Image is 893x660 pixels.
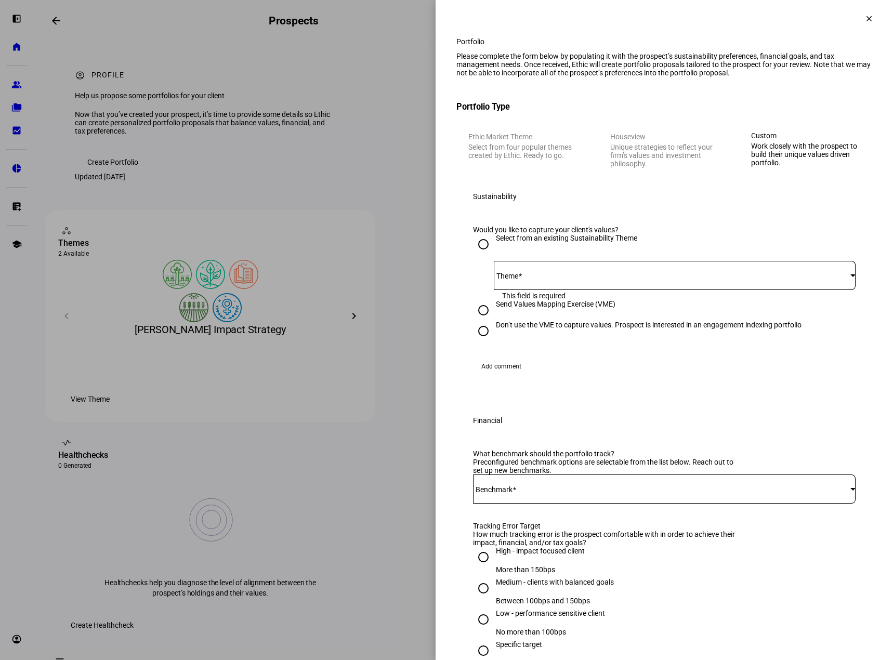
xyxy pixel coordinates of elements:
div: Send Values Mapping Exercise (VME) [496,300,615,308]
mat-label: Benchmark [476,485,513,494]
div: How much tracking error is the prospect comfortable with in order to achieve their impact, financ... [473,530,741,547]
span: Add comment [481,358,521,375]
div: Specific target [496,640,542,649]
button: Add comment [473,358,530,375]
div: Don’t use the VME to capture values. Prospect is interested in an engagement indexing portfolio [496,321,802,329]
div: Please complete the form below by populating it with the prospect’s sustainability preferences, f... [456,52,872,77]
div: What benchmark should the portfolio track? [473,450,741,458]
div: This field is required [502,292,566,300]
div: High - impact focused client [496,547,585,555]
div: Preconfigured benchmark options are selectable from the list below. Reach out to set up new bench... [473,458,741,474]
div: Custom [751,131,861,140]
div: Financial [473,416,502,425]
div: Between 100bps and 150bps [496,597,614,605]
div: Would you like to capture your client's values? [473,226,856,234]
div: Work closely with the prospect to build their unique values driven portfolio. [751,142,861,167]
mat-label: Theme [496,272,518,280]
div: No more than 100bps [496,628,605,636]
div: More than 150bps [496,565,585,574]
div: Sustainability [473,192,517,201]
div: Select from an existing Sustainability Theme [496,234,637,242]
div: Portfolio [456,37,872,46]
div: Medium - clients with balanced goals [496,578,614,586]
h3: Portfolio Type [456,102,872,112]
div: Low - performance sensitive client [496,609,605,617]
div: Tracking Error Target [473,522,741,530]
mat-icon: clear [864,14,874,23]
eth-mega-radio-button: Custom [740,121,872,180]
